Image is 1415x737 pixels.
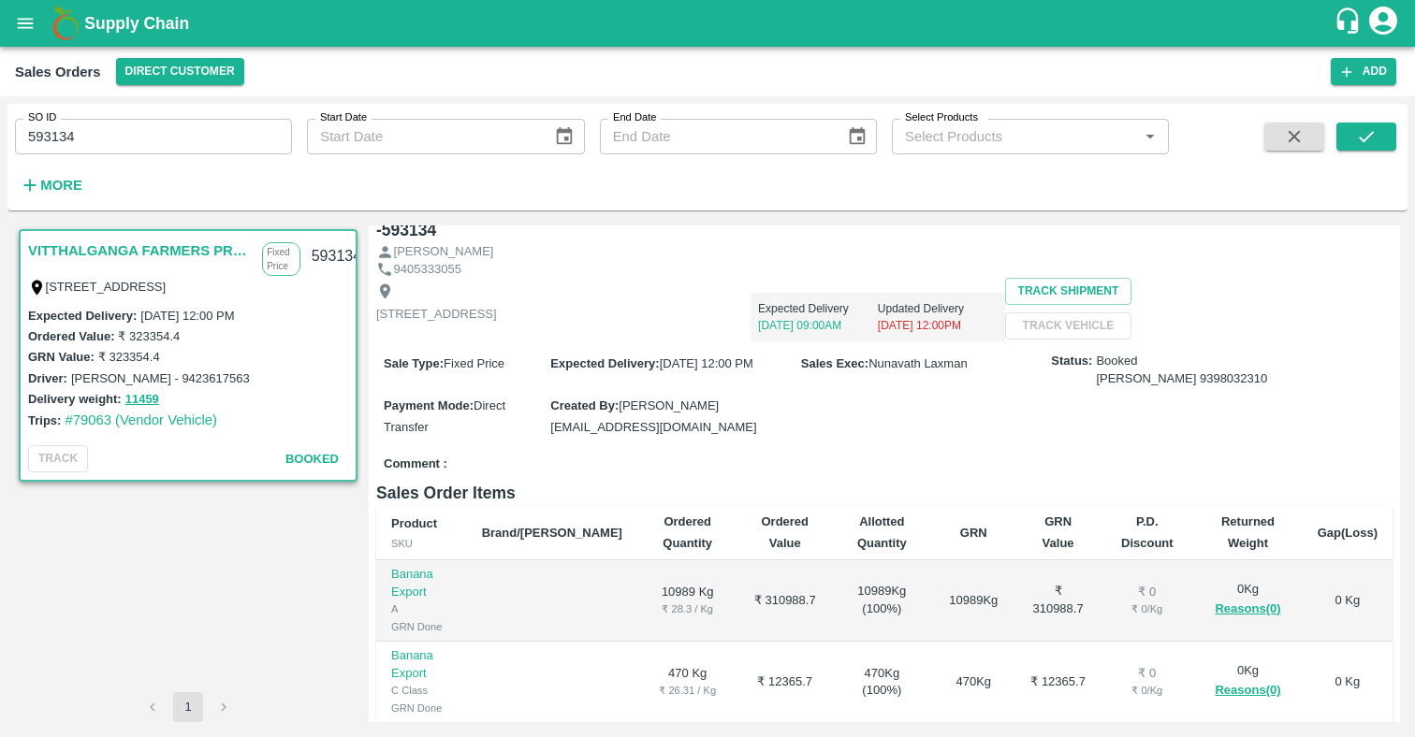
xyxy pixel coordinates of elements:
[40,178,82,193] strong: More
[173,692,203,722] button: page 1
[262,242,300,276] p: Fixed Price
[28,238,253,263] a: VITTHALGANGA FARMERS PRODUCER COMPANY LTD
[947,673,1000,691] div: 470 Kg
[738,642,833,723] td: ₹ 12365.7
[376,306,497,324] p: [STREET_ADDRESS]
[391,566,452,600] p: Banana Export
[28,392,122,406] label: Delivery weight:
[878,317,998,334] p: [DATE] 12:00PM
[758,300,878,317] p: Expected Delivery
[1221,514,1275,549] b: Returned Weight
[897,124,1132,149] input: Select Products
[140,309,234,323] label: [DATE] 12:00 PM
[839,119,875,154] button: Choose date
[550,398,756,433] span: [PERSON_NAME][EMAIL_ADDRESS][DOMAIN_NAME]
[376,217,436,243] h6: - 593134
[482,526,622,540] b: Brand/[PERSON_NAME]
[307,119,539,154] input: Start Date
[391,535,452,552] div: SKU
[15,119,292,154] input: Enter SO ID
[384,398,505,433] span: Direct Transfer
[1138,124,1162,149] button: Open
[1116,665,1178,683] div: ₹ 0
[761,514,809,549] b: Ordered Value
[116,58,244,85] button: Select DC
[660,356,753,370] span: [DATE] 12:00 PM
[878,300,998,317] p: Updated Delivery
[384,398,474,412] label: Payment Mode :
[905,110,978,125] label: Select Products
[1116,600,1178,617] div: ₹ 0 / Kg
[118,329,180,343] label: ₹ 323354.4
[613,110,656,125] label: End Date
[550,356,659,370] label: Expected Delivery :
[1005,278,1132,305] button: Track Shipment
[391,700,452,716] div: GRN Done
[1208,581,1287,619] div: 0 Kg
[300,235,372,279] div: 593134
[550,398,619,412] label: Created By :
[1318,526,1378,540] b: Gap(Loss)
[4,2,47,45] button: open drawer
[391,516,437,530] b: Product
[320,110,367,125] label: Start Date
[125,389,159,411] button: 11459
[1366,4,1400,43] div: account of current user
[384,356,444,370] label: Sale Type :
[28,350,95,364] label: GRN Value:
[652,600,723,617] div: ₹ 28.3 / Kg
[394,261,461,279] p: 9405333055
[391,682,452,699] div: C Class
[947,592,1000,610] div: 10989 Kg
[84,14,189,33] b: Supply Chain
[847,583,917,617] div: 10989 Kg ( 100 %)
[738,560,833,642] td: ₹ 310988.7
[1116,682,1178,699] div: ₹ 0 / Kg
[46,280,167,294] label: [STREET_ADDRESS]
[547,119,582,154] button: Choose date
[637,560,738,642] td: 10989 Kg
[384,455,447,473] label: Comment :
[1051,353,1092,370] label: Status:
[1331,58,1396,85] button: Add
[847,665,917,700] div: 470 Kg ( 100 %)
[15,60,101,84] div: Sales Orders
[857,514,907,549] b: Allotted Quantity
[65,412,217,427] a: #79063 (Vendor Vehicle)
[391,600,452,617] div: A
[1208,599,1287,620] button: Reasons(0)
[1208,662,1287,701] div: 0 Kg
[801,356,868,370] label: Sales Exec :
[1208,680,1287,701] button: Reasons(0)
[1043,514,1074,549] b: GRN Value
[652,682,723,699] div: ₹ 26.31 / Kg
[28,413,61,427] label: Trips:
[391,647,452,682] p: Banana Export
[84,10,1334,36] a: Supply Chain
[444,356,504,370] span: Fixed Price
[1015,642,1101,723] td: ₹ 12365.7
[1303,560,1393,642] td: 0 Kg
[1303,642,1393,723] td: 0 Kg
[71,371,250,385] label: [PERSON_NAME] - 9423617563
[394,243,494,261] p: [PERSON_NAME]
[1015,560,1101,642] td: ₹ 310988.7
[758,317,878,334] p: [DATE] 09:00AM
[15,169,87,201] button: More
[1121,514,1174,549] b: P.D. Discount
[1334,7,1366,40] div: customer-support
[376,480,1393,506] h6: Sales Order Items
[1096,353,1267,387] span: Booked
[28,371,67,385] label: Driver:
[391,618,452,635] div: GRN Done
[868,356,968,370] span: Nunavath Laxman
[28,309,137,323] label: Expected Delivery :
[47,5,84,42] img: logo
[600,119,832,154] input: End Date
[135,692,241,722] nav: pagination navigation
[637,642,738,723] td: 470 Kg
[1116,584,1178,601] div: ₹ 0
[285,452,339,466] span: Booked
[28,329,114,343] label: Ordered Value:
[28,110,56,125] label: SO ID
